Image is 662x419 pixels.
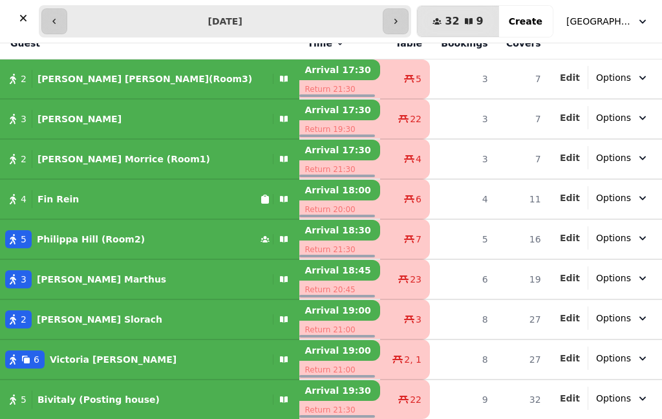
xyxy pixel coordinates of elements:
[307,37,332,50] span: Time
[21,313,27,326] span: 2
[299,180,380,200] p: Arrival 18:00
[299,241,380,259] p: Return 21:30
[404,353,422,366] span: 2, 1
[560,272,580,285] button: Edit
[496,339,549,380] td: 27
[560,153,580,162] span: Edit
[50,353,176,366] p: Victoria [PERSON_NAME]
[430,259,496,299] td: 6
[416,233,422,246] span: 7
[299,100,380,120] p: Arrival 17:30
[509,17,542,26] span: Create
[560,312,580,325] button: Edit
[560,113,580,122] span: Edit
[380,28,430,59] th: Table
[496,299,549,339] td: 27
[299,321,380,339] p: Return 21:00
[496,219,549,259] td: 16
[596,71,631,84] span: Options
[496,99,549,139] td: 7
[34,353,39,366] span: 6
[496,28,549,59] th: Covers
[37,113,122,125] p: [PERSON_NAME]
[21,153,27,166] span: 2
[588,106,657,129] button: Options
[21,113,27,125] span: 3
[416,72,422,85] span: 5
[410,273,422,286] span: 23
[430,179,496,219] td: 4
[560,71,580,84] button: Edit
[299,59,380,80] p: Arrival 17:30
[21,393,27,406] span: 5
[560,392,580,405] button: Edit
[596,272,631,285] span: Options
[430,59,496,100] td: 3
[299,260,380,281] p: Arrival 18:45
[560,231,580,244] button: Edit
[37,153,210,166] p: [PERSON_NAME] Morrice (Room1)
[299,401,380,419] p: Return 21:30
[596,352,631,365] span: Options
[299,361,380,379] p: Return 21:00
[37,233,145,246] p: Philippa Hill (Room2)
[299,200,380,219] p: Return 20:00
[588,146,657,169] button: Options
[21,273,27,286] span: 3
[417,6,498,37] button: 329
[560,274,580,283] span: Edit
[588,387,657,410] button: Options
[21,233,27,246] span: 5
[430,139,496,179] td: 3
[430,219,496,259] td: 5
[560,394,580,403] span: Edit
[496,59,549,100] td: 7
[588,306,657,330] button: Options
[588,186,657,209] button: Options
[596,151,631,164] span: Options
[596,392,631,405] span: Options
[476,16,484,27] span: 9
[588,266,657,290] button: Options
[37,313,162,326] p: [PERSON_NAME] Slorach
[445,16,459,27] span: 32
[299,120,380,138] p: Return 19:30
[496,380,549,419] td: 32
[299,80,380,98] p: Return 21:30
[566,15,631,28] span: [GEOGRAPHIC_DATA]
[299,340,380,361] p: Arrival 19:00
[430,339,496,380] td: 8
[21,193,27,206] span: 4
[560,191,580,204] button: Edit
[496,259,549,299] td: 19
[596,312,631,325] span: Options
[410,113,422,125] span: 22
[307,37,345,50] button: Time
[588,347,657,370] button: Options
[37,393,160,406] p: Bivitaly (Posting house)
[430,299,496,339] td: 8
[299,281,380,299] p: Return 20:45
[430,380,496,419] td: 9
[560,354,580,363] span: Edit
[596,191,631,204] span: Options
[37,193,79,206] p: Fin Rein
[560,111,580,124] button: Edit
[299,140,380,160] p: Arrival 17:30
[37,273,166,286] p: [PERSON_NAME] Marthus
[430,99,496,139] td: 3
[588,66,657,89] button: Options
[498,6,553,37] button: Create
[299,220,380,241] p: Arrival 18:30
[588,226,657,250] button: Options
[560,73,580,82] span: Edit
[416,153,422,166] span: 4
[596,111,631,124] span: Options
[496,179,549,219] td: 11
[560,314,580,323] span: Edit
[559,10,657,33] button: [GEOGRAPHIC_DATA]
[430,28,496,59] th: Bookings
[299,160,380,178] p: Return 21:30
[299,380,380,401] p: Arrival 19:30
[596,231,631,244] span: Options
